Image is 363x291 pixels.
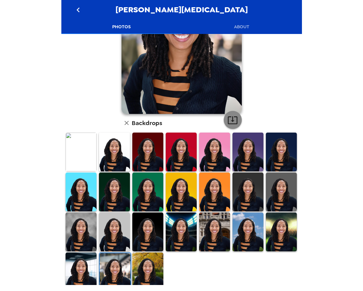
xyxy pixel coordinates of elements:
span: [PERSON_NAME][MEDICAL_DATA] [115,6,248,14]
button: About [182,20,302,34]
img: Original [66,133,97,171]
button: Photos [61,20,182,34]
h6: Backdrops [132,118,162,128]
